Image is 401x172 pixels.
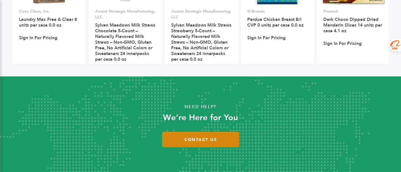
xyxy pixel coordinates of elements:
[95,22,155,62] a: Sylvan Meadows Milk Straws Chocolate 5-Count – Naturally Flavored Milk Straws – Non-GMO, Gluten F...
[171,9,231,20] p: Jacent Strategic Manufacturing, LLC
[323,9,384,14] p: Frunack
[163,112,238,123] strong: We’re Here for You
[171,69,210,75] a: Sign In For Pricing
[162,132,239,147] a: Contact Us
[247,35,286,41] a: Sign In For Pricing
[247,9,307,14] p: G-Brands
[323,16,382,34] a: Dark Choco Dipped Dried Mandarin Slices 14 units per case 4.1 oz
[19,9,79,14] p: Coco Clean, Inc.
[247,16,304,28] a: Perdue Chicken Breast B/I CVP 0 units per case 0.0 oz
[19,16,77,28] a: Laundry Max Free & Clear 8 units per case 0.0 oz
[171,22,231,62] a: Sylvan Meadows Milk Straws Strawberry 5-Count – Naturally Flavored Milk Straws – Non-GMO, Gluten ...
[95,9,155,20] p: Jacent Strategic Manufacturing, LLC
[95,69,133,75] a: Sign In For Pricing
[20,102,381,112] p: Need Help?
[19,35,57,41] a: Sign In For Pricing
[323,41,362,46] a: Sign In For Pricing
